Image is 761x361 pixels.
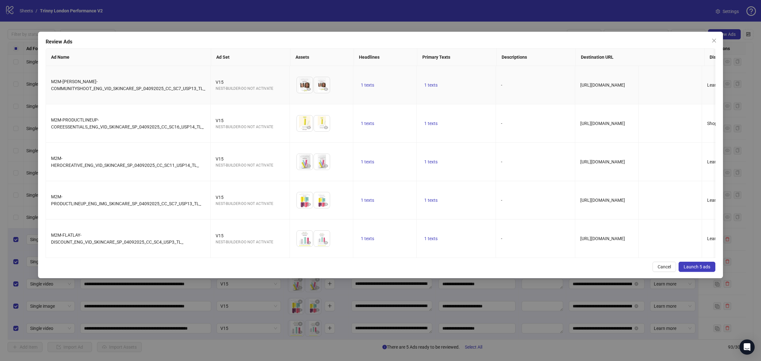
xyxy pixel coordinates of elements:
div: V15 [216,194,284,201]
th: Descriptions [497,49,576,66]
button: 1 texts [358,81,377,89]
span: 1 texts [361,236,374,241]
span: 1 texts [424,198,438,203]
button: 1 texts [422,81,440,89]
span: [URL][DOMAIN_NAME] [580,82,625,88]
button: Close [709,36,719,46]
img: Asset 1 [297,192,313,208]
img: Asset 2 [314,231,330,246]
span: eye [307,202,311,207]
div: NEST-BUILDER-DO NOT ACTIVATE [216,86,284,92]
img: Asset 2 [314,192,330,208]
button: Preview [322,162,330,170]
span: M2M-[PERSON_NAME]-COMMUNITYSHOOT_ENG_VID_SKINCARE_SP_04092025_CC_SC7_USP13_TL_ [51,79,205,91]
span: Cancel [658,264,671,269]
span: - [501,121,502,126]
span: [URL][DOMAIN_NAME] [580,198,625,203]
span: 1 texts [424,121,438,126]
div: Review Ads [46,38,715,46]
span: M2M-FLATLAY-DISCOUNT_ENG_VID_SKINCARE_SP_04092025_CC_SC4_USP3_TL_ [51,233,183,245]
div: V15 [216,155,284,162]
span: Learn more [707,236,730,241]
span: close [712,38,717,43]
span: eye [324,87,328,91]
img: Asset 1 [297,77,313,93]
span: M2M-HEROCREATIVE_ENG_VID_SKINCARE_SP_04092025_CC_SC11_USP14_TL_ [51,156,199,168]
span: [URL][DOMAIN_NAME] [580,236,625,241]
button: Preview [305,85,313,93]
button: Launch 5 ads [679,262,715,272]
button: Preview [305,162,313,170]
button: Preview [322,85,330,93]
button: 1 texts [358,235,377,242]
button: Preview [305,200,313,208]
span: Shop now [707,121,727,126]
img: Asset 2 [314,154,330,170]
img: Asset 1 [297,154,313,170]
th: Assets [290,49,354,66]
span: - [501,236,502,241]
button: Preview [322,200,330,208]
button: 1 texts [358,158,377,166]
span: Learn more [707,159,730,164]
span: M2M-PRODUCTLINEUP_ENG_IMG_SKINCARE_SP_04092025_CC_SC7_USP13_TL_ [51,194,201,206]
div: Open Intercom Messenger [739,339,755,355]
span: eye [324,240,328,245]
span: - [501,198,502,203]
div: NEST-BUILDER-DO NOT ACTIVATE [216,239,284,245]
img: Asset 1 [297,115,313,131]
span: - [501,159,502,164]
span: eye [324,125,328,130]
th: Ad Name [46,49,211,66]
span: Launch 5 ads [684,264,710,269]
th: Ad Set [211,49,290,66]
span: Learn more [707,82,730,88]
span: 1 texts [361,121,374,126]
button: 1 texts [422,158,440,166]
button: 1 texts [358,196,377,204]
span: - [501,82,502,88]
button: Cancel [653,262,676,272]
div: V15 [216,117,284,124]
span: eye [324,202,328,207]
th: Primary Texts [417,49,497,66]
th: Destination URL [576,49,705,66]
div: NEST-BUILDER-DO NOT ACTIVATE [216,162,284,168]
span: 1 texts [424,236,438,241]
span: 1 texts [361,159,374,164]
span: eye [324,164,328,168]
div: NEST-BUILDER-DO NOT ACTIVATE [216,124,284,130]
button: 1 texts [422,120,440,127]
span: 1 texts [424,159,438,164]
div: V15 [216,232,284,239]
img: Asset 1 [297,231,313,246]
button: 1 texts [358,120,377,127]
button: 1 texts [422,196,440,204]
button: Preview [322,239,330,246]
span: eye [307,240,311,245]
div: NEST-BUILDER-DO NOT ACTIVATE [216,201,284,207]
button: Preview [322,124,330,131]
span: M2M-PRODUCTLINEUP-COREESSENTIALS_ENG_VID_SKINCARE_SP_04092025_CC_SC16_USP14_TL_ [51,117,204,129]
button: 1 texts [422,235,440,242]
span: eye [307,125,311,130]
th: Headlines [354,49,417,66]
div: V15 [216,79,284,86]
span: [URL][DOMAIN_NAME] [580,159,625,164]
span: 1 texts [361,198,374,203]
img: Asset 2 [314,115,330,131]
span: eye [307,164,311,168]
span: Learn more [707,198,730,203]
button: Preview [305,124,313,131]
span: eye [307,87,311,91]
span: 1 texts [424,82,438,88]
button: Preview [305,239,313,246]
span: 1 texts [361,82,374,88]
img: Asset 2 [314,77,330,93]
span: [URL][DOMAIN_NAME] [580,121,625,126]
